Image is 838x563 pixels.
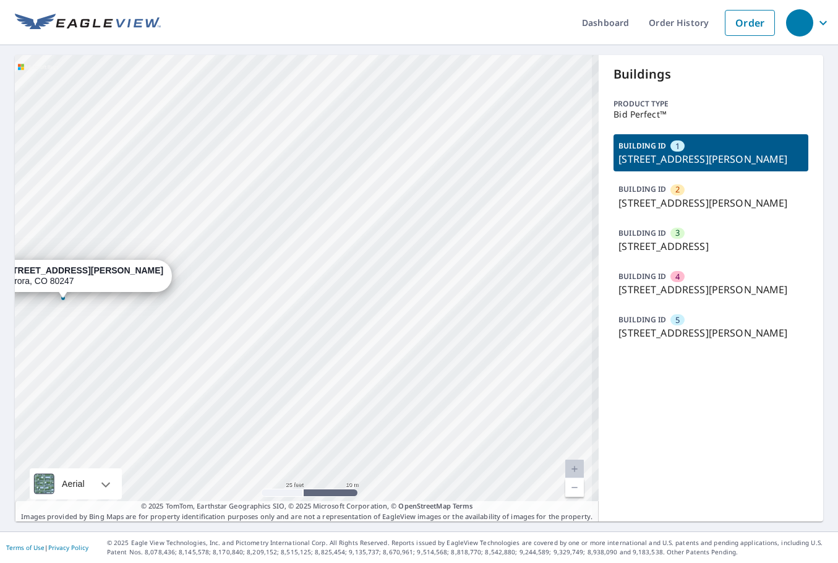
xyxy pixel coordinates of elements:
a: Terms [453,501,473,510]
p: Buildings [614,65,808,84]
p: BUILDING ID [618,271,666,281]
img: EV Logo [15,14,161,32]
p: [STREET_ADDRESS][PERSON_NAME] [618,152,803,166]
p: [STREET_ADDRESS] [618,239,803,254]
a: Order [725,10,775,36]
span: © 2025 TomTom, Earthstar Geographics SIO, © 2025 Microsoft Corporation, © [141,501,473,512]
strong: [STREET_ADDRESS][PERSON_NAME] [4,265,163,275]
a: Privacy Policy [48,543,88,552]
div: Aurora, CO 80247 [4,265,163,286]
a: Current Level 20, Zoom Out [565,478,584,497]
span: 5 [675,314,680,326]
p: BUILDING ID [618,314,666,325]
span: 3 [675,227,680,239]
p: BUILDING ID [618,228,666,238]
p: [STREET_ADDRESS][PERSON_NAME] [618,196,803,210]
div: Aerial [30,468,122,499]
p: © 2025 Eagle View Technologies, Inc. and Pictometry International Corp. All Rights Reserved. Repo... [107,538,832,557]
p: Product type [614,98,808,110]
p: [STREET_ADDRESS][PERSON_NAME] [618,282,803,297]
p: BUILDING ID [618,184,666,194]
p: Images provided by Bing Maps are for property identification purposes only and are not a represen... [15,501,599,522]
span: 2 [675,184,680,196]
span: 1 [675,140,680,152]
p: [STREET_ADDRESS][PERSON_NAME] [618,325,803,340]
p: | [6,544,88,551]
span: 4 [675,271,680,283]
a: OpenStreetMap [398,501,450,510]
p: Bid Perfect™ [614,110,808,119]
div: Aerial [58,468,88,499]
a: Current Level 20, Zoom In Disabled [565,460,584,478]
a: Terms of Use [6,543,45,552]
p: BUILDING ID [618,140,666,151]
